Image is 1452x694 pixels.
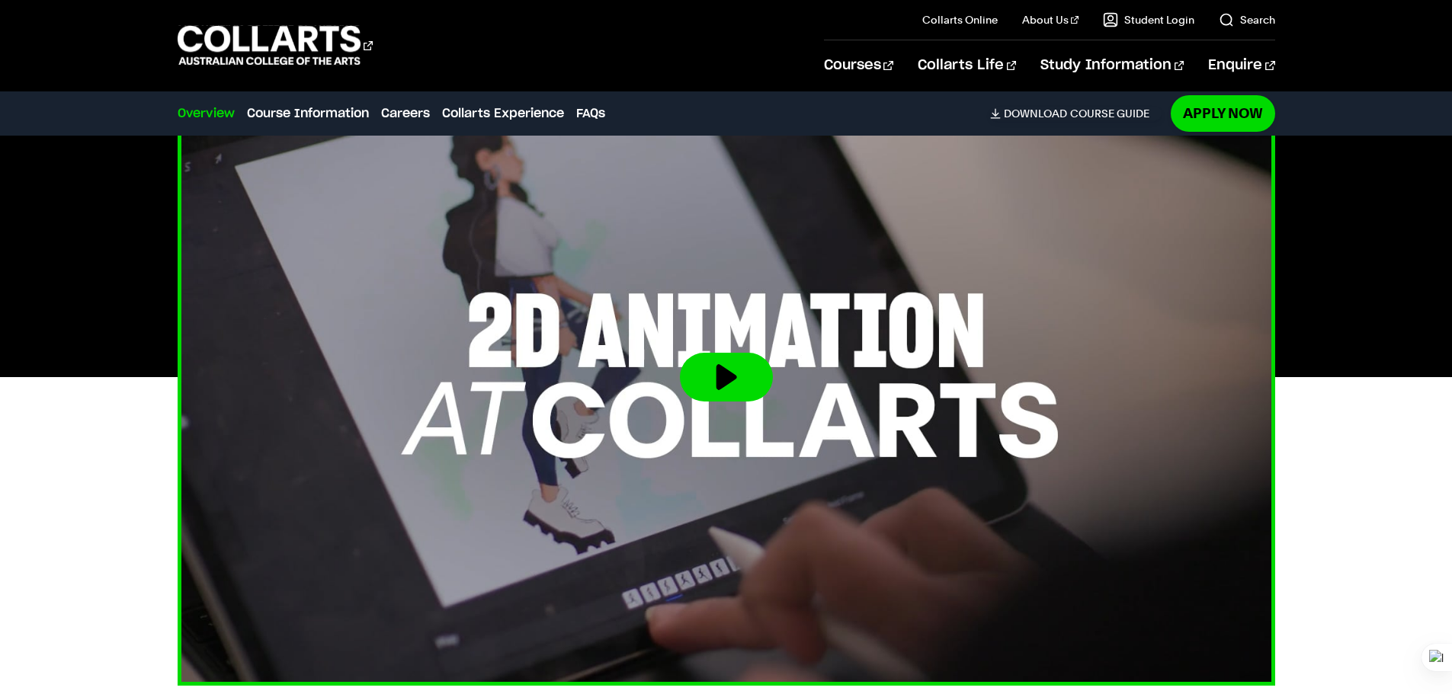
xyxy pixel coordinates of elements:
a: Overview [178,104,235,123]
a: Apply Now [1171,95,1275,131]
a: Collarts Life [918,40,1016,91]
a: Course Information [247,104,369,123]
a: Study Information [1040,40,1184,91]
a: FAQs [576,104,605,123]
a: About Us [1022,12,1079,27]
span: Download [1004,107,1067,120]
a: Search [1219,12,1275,27]
a: Enquire [1208,40,1274,91]
div: Go to homepage [178,24,373,67]
a: DownloadCourse Guide [990,107,1162,120]
a: Collarts Experience [442,104,564,123]
a: Careers [381,104,430,123]
a: Courses [824,40,893,91]
a: Student Login [1103,12,1194,27]
a: Collarts Online [922,12,998,27]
